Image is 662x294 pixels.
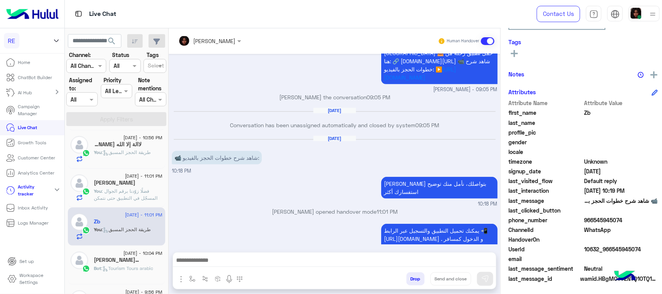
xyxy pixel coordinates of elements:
span: last_message_id [508,275,579,283]
span: null [584,148,658,156]
img: send voice note [225,275,234,284]
span: profile_pic [508,128,582,137]
span: last_interaction [508,187,582,195]
span: 10632_966545945074 [584,245,658,253]
span: wamid.HBgMOTY2NTQ1OTQ1MDc0FQIAEhggRUVDOEQ3Q0FDOTYzNDVCOTQyMTkyRDA5MzQ3RTZGMUMA [580,275,658,283]
img: create order [215,276,221,282]
a: tab [586,6,602,22]
label: Channel: [69,51,91,59]
span: Attribute Name [508,99,582,107]
span: search [107,36,116,46]
h6: Notes [508,71,524,78]
p: [PERSON_NAME] the conversation [172,93,498,101]
button: create order [212,272,225,285]
p: Activity tracker [18,183,41,197]
span: 10:18 PM [478,201,498,208]
span: Bot [94,265,101,271]
p: Home [18,59,31,66]
a: Set up [2,254,40,269]
span: [DATE] - 11:01 PM [125,173,162,180]
img: hulul-logo.png [612,263,639,290]
img: Trigger scenario [202,276,208,282]
span: null [584,206,658,214]
div: RE [4,33,19,48]
span: signup_date [508,167,582,175]
span: 10:18 PM [172,168,191,174]
img: defaultAdmin.png [71,213,88,231]
p: 30/8/2025, 10:18 PM [172,151,262,164]
img: profile [648,9,658,19]
span: 09:05 PM [366,94,390,100]
span: 0 [584,265,658,273]
span: You [94,188,102,194]
h6: [DATE] [313,136,356,141]
a: [URL][DOMAIN_NAME] [384,66,456,81]
span: : طريقة الحجز المسبق [102,149,151,155]
button: select flow [186,272,199,285]
img: defaultAdmin.png [71,175,88,192]
span: 📹 شاهد شرح خطوات الحجز بالفيديو: [584,197,658,205]
p: Live Chat [89,9,116,19]
h5: Zb [94,218,100,225]
img: notes [638,72,644,78]
span: : طريقة الحجز المسبق [102,227,151,232]
img: WhatsApp [82,227,90,234]
p: 30/8/2025, 11:01 PM [381,224,498,278]
span: gender [508,138,582,146]
span: phone_number [508,216,582,224]
mat-icon: expand_more [52,185,62,194]
span: last_visited_flow [508,177,582,185]
span: 2025-08-23T08:14:15.91Z [584,167,658,175]
span: [PERSON_NAME] - 09:05 PM [434,86,498,93]
span: last_clicked_button [508,206,582,214]
span: last_message_sentiment [508,265,582,273]
p: Set up [19,258,34,265]
span: email [508,255,582,263]
h5: لاالة إلا الله محمد رسول [94,141,142,148]
span: 11:01 PM [377,208,398,215]
div: Select [147,61,164,71]
span: Attribute Value [584,99,658,107]
button: Drop [406,272,425,285]
span: HandoverOn [508,235,582,244]
span: 2025-08-30T19:19:02.452Z [584,187,658,195]
span: UserId [508,245,582,253]
h5: ضاوي العتيبي [94,180,135,186]
span: null [584,138,658,146]
img: tab [74,9,83,19]
label: Tags [147,51,159,59]
button: search [102,34,121,51]
img: make a call [237,276,243,282]
mat-icon: chevron_right [52,87,62,97]
span: 2 [584,226,658,234]
span: Unknown [584,157,658,166]
span: [DATE] - 10:56 PM [123,134,162,141]
label: Status [112,51,129,59]
img: add [650,71,657,78]
span: You [94,227,102,232]
span: timezone [508,157,582,166]
button: Apply Filters [66,112,167,126]
span: [DATE] - 11:01 PM [125,211,162,218]
h6: Tags [508,38,658,45]
p: Inbox Activity [18,204,48,211]
h6: Attributes [508,88,536,95]
span: 09:05 PM [415,122,439,128]
span: Default reply [584,177,658,185]
button: Trigger scenario [199,272,212,285]
label: Note mentions [138,76,167,93]
span: You [94,149,102,155]
p: ChatBot Builder [18,74,52,81]
p: Logs Manager [18,220,49,227]
label: Assigned to: [69,76,98,93]
p: Analytics Center [18,169,55,176]
p: Growth Tools [18,139,47,146]
span: 966545945074 [584,216,658,224]
p: AI Hub [18,89,32,96]
img: userImage [631,8,641,19]
p: Live Chat [18,124,38,131]
p: [PERSON_NAME] opened handover mode [172,208,498,216]
p: Campaign Manager [18,103,59,117]
span: : Tourism Tours arabic [101,265,153,271]
img: tab [589,10,598,19]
